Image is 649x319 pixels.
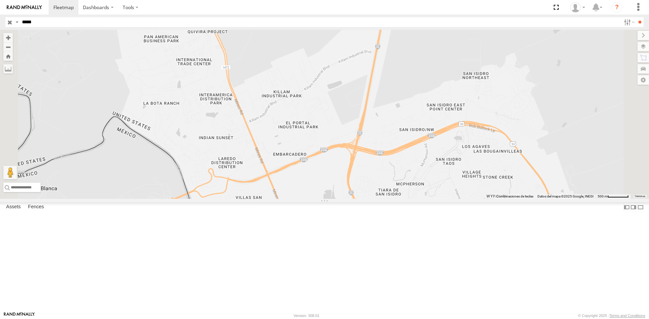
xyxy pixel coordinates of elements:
span: 500 m [598,194,607,198]
span: Datos del mapa ©2025 Google, INEGI [537,194,594,198]
label: Dock Summary Table to the Right [630,202,637,212]
a: Terms and Conditions [609,314,645,318]
label: Search Query [14,17,20,27]
button: Escala del mapa: 500 m por 59 píxeles [596,194,631,199]
button: Arrastra al hombrecito al mapa para abrir Street View [3,166,17,179]
label: Map Settings [638,75,649,85]
div: Pablo Ruiz [568,2,587,12]
label: Search Filter Options [621,17,636,27]
div: © Copyright 2025 - [578,314,645,318]
label: Dock Summary Table to the Left [623,202,630,212]
button: Zoom out [3,42,13,52]
button: Zoom in [3,33,13,42]
a: Visit our Website [4,312,35,319]
label: Measure [3,64,13,74]
i: ? [611,2,622,13]
a: Términos (se abre en una nueva pestaña) [634,195,645,198]
label: Hide Summary Table [637,202,644,212]
button: Zoom Home [3,52,13,61]
label: Assets [3,203,24,212]
div: Version: 308.01 [294,314,319,318]
button: Combinaciones de teclas [496,194,533,199]
label: Fences [25,203,47,212]
img: rand-logo.svg [7,5,42,10]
